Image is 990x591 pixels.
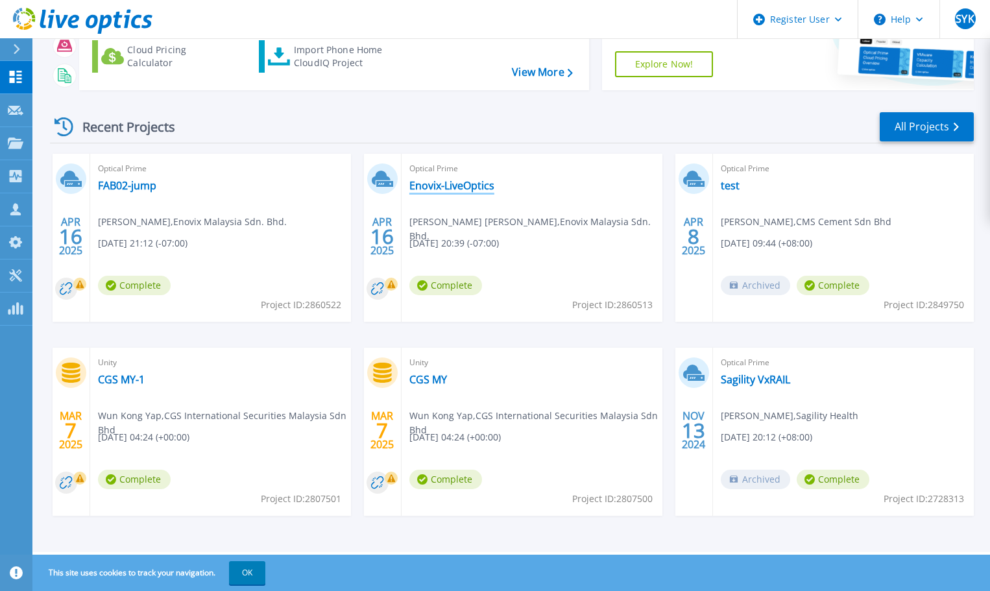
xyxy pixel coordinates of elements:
span: Complete [797,470,869,489]
div: APR 2025 [58,213,83,260]
span: Project ID: 2807501 [261,492,341,506]
span: Project ID: 2728313 [884,492,964,506]
span: Project ID: 2860522 [261,298,341,312]
a: CGS MY [409,373,447,386]
a: test [721,179,740,192]
span: Complete [98,276,171,295]
span: Complete [409,470,482,489]
span: Optical Prime [98,162,343,176]
span: Archived [721,470,790,489]
div: Cloud Pricing Calculator [127,43,231,69]
div: NOV 2024 [681,407,706,454]
span: Wun Kong Yap , CGS International Securities Malaysia Sdn Bhd [409,409,662,437]
span: 7 [376,425,388,436]
div: Import Phone Home CloudIQ Project [294,43,395,69]
span: Project ID: 2849750 [884,298,964,312]
span: [PERSON_NAME] [PERSON_NAME] , Enovix Malaysia Sdn. Bhd. [409,215,662,243]
div: MAR 2025 [58,407,83,454]
span: [DATE] 04:24 (+00:00) [409,430,501,444]
a: Cloud Pricing Calculator [92,40,237,73]
a: FAB02-jump [98,179,156,192]
button: OK [229,561,265,585]
a: Enovix-LiveOptics [409,179,494,192]
div: Recent Projects [50,111,193,143]
span: Complete [409,276,482,295]
span: [PERSON_NAME] , CMS Cement Sdn Bhd [721,215,891,229]
span: Optical Prime [721,162,966,176]
span: Wun Kong Yap , CGS International Securities Malaysia Sdn Bhd [98,409,351,437]
span: 13 [682,425,705,436]
a: CGS MY-1 [98,373,145,386]
span: [DATE] 20:39 (-07:00) [409,236,499,250]
span: Project ID: 2807500 [572,492,653,506]
span: Complete [797,276,869,295]
span: [PERSON_NAME] , Sagility Health [721,409,858,423]
span: 7 [65,425,77,436]
span: Optical Prime [409,162,655,176]
span: Unity [409,356,655,370]
div: APR 2025 [370,213,394,260]
span: Unity [98,356,343,370]
span: 8 [688,231,699,242]
span: [DATE] 09:44 (+08:00) [721,236,812,250]
span: Project ID: 2860513 [572,298,653,312]
span: Optical Prime [721,356,966,370]
span: This site uses cookies to track your navigation. [36,561,265,585]
a: All Projects [880,112,974,141]
a: Explore Now! [615,51,714,77]
span: [DATE] 04:24 (+00:00) [98,430,189,444]
a: Sagility VxRAIL [721,373,790,386]
span: [DATE] 20:12 (+08:00) [721,430,812,444]
span: 16 [59,231,82,242]
span: SYK [956,14,974,24]
a: View More [512,66,572,78]
div: APR 2025 [681,213,706,260]
div: MAR 2025 [370,407,394,454]
span: [PERSON_NAME] , Enovix Malaysia Sdn. Bhd. [98,215,287,229]
span: 16 [370,231,394,242]
span: Archived [721,276,790,295]
span: [DATE] 21:12 (-07:00) [98,236,187,250]
span: Complete [98,470,171,489]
